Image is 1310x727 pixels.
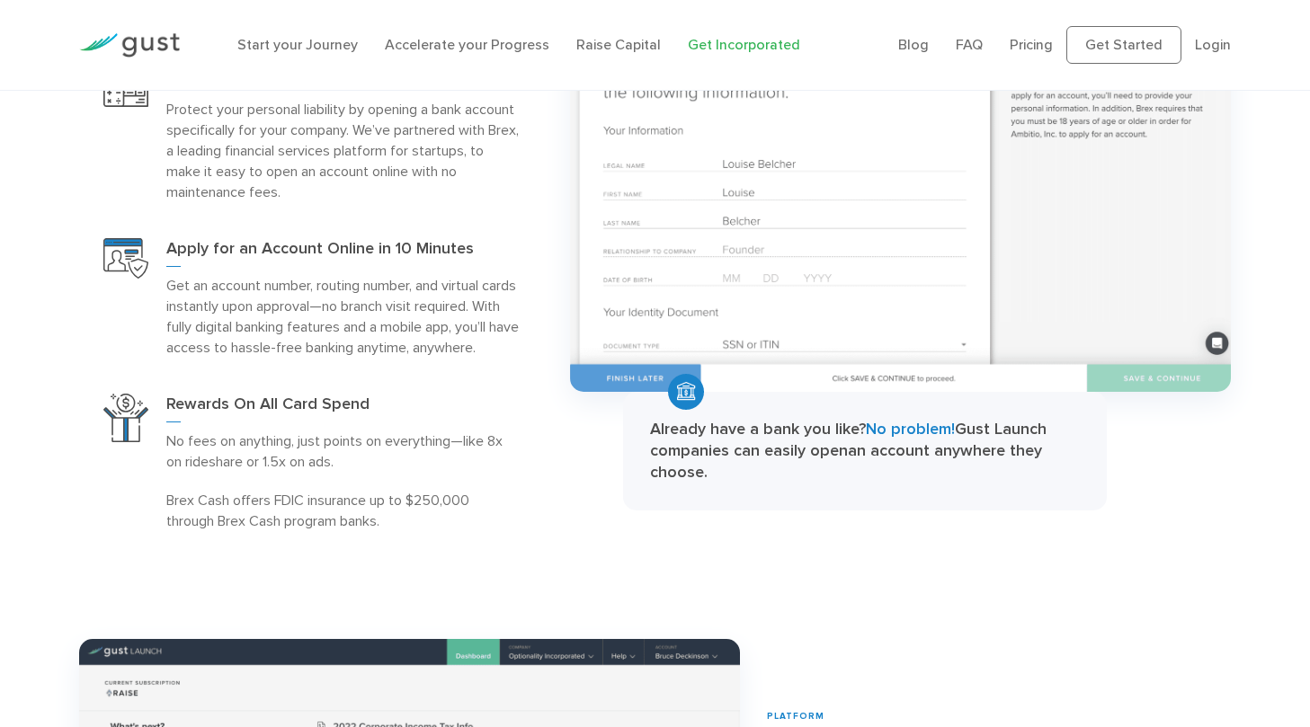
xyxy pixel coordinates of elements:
[79,33,180,58] img: Gust Logo
[1010,36,1053,53] a: Pricing
[576,36,661,53] a: Raise Capital
[650,420,1047,460] strong: Already have a bank you like? Gust Launch companies can easily open
[166,275,519,358] p: Get an account number, routing number, and virtual cards instantly upon approval—no branch visit ...
[956,36,983,53] a: FAQ
[166,430,519,472] p: No fees on anything, just points on everything—like 8x on rideshare or 1.5x on ads.
[237,36,358,53] a: Start your Journey
[688,36,800,53] a: Get Incorporated
[166,490,519,531] p: Brex Cash offers FDIC insurance up to $250,000 through Brex Cash program banks.
[166,99,519,202] p: Protect your personal liability by opening a bank account specifically for your company. We’ve pa...
[898,36,929,53] a: Blog
[767,710,1231,723] div: PLATFORM
[166,238,519,267] h3: Apply for an Account Online in 10 Minutes
[385,36,549,53] a: Accelerate your Progress
[1195,36,1231,53] a: Login
[103,238,148,279] img: Open Account
[1066,26,1181,64] a: Get Started
[668,374,704,410] img: Money Icon
[866,420,955,439] span: No problem!
[103,394,148,442] img: Reward
[166,394,519,422] h3: Rewards On All Card Spend
[650,441,1042,482] strong: an account anywhere they choose.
